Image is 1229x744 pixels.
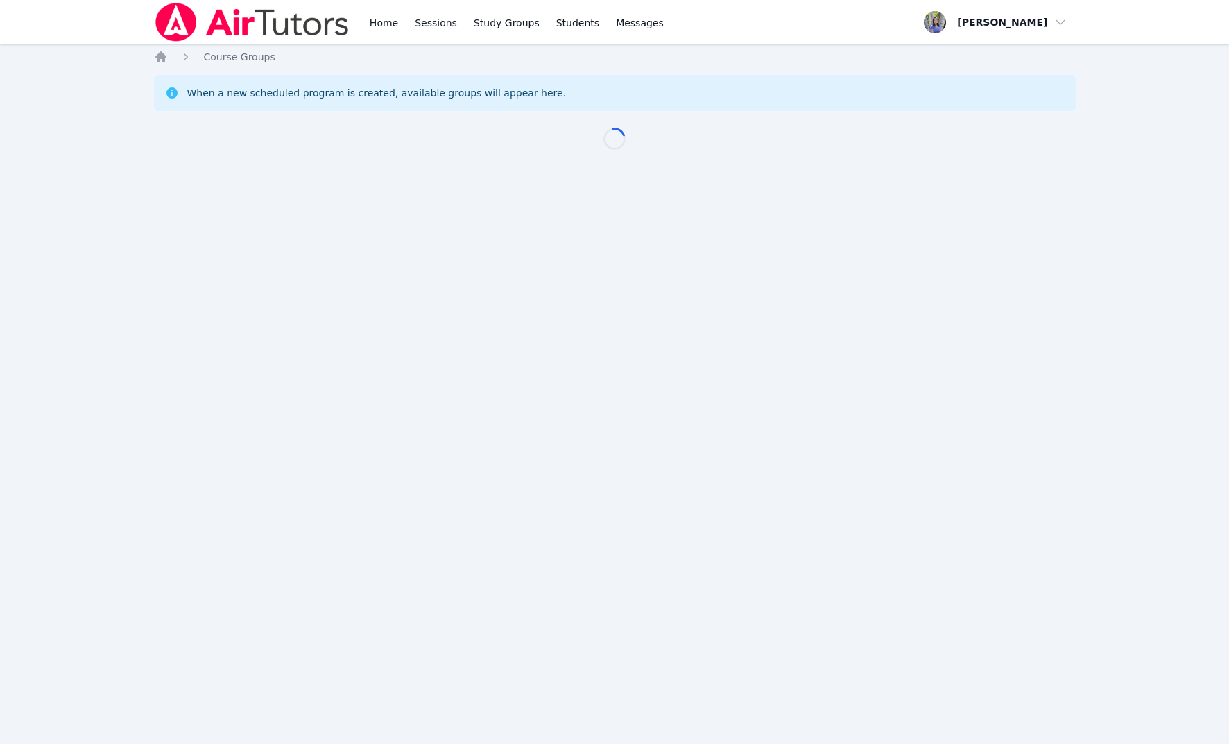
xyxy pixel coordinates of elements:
img: Air Tutors [154,3,350,42]
a: Course Groups [204,50,275,64]
nav: Breadcrumb [154,50,1076,64]
div: When a new scheduled program is created, available groups will appear here. [187,86,567,100]
span: Messages [616,16,664,30]
span: Course Groups [204,51,275,62]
